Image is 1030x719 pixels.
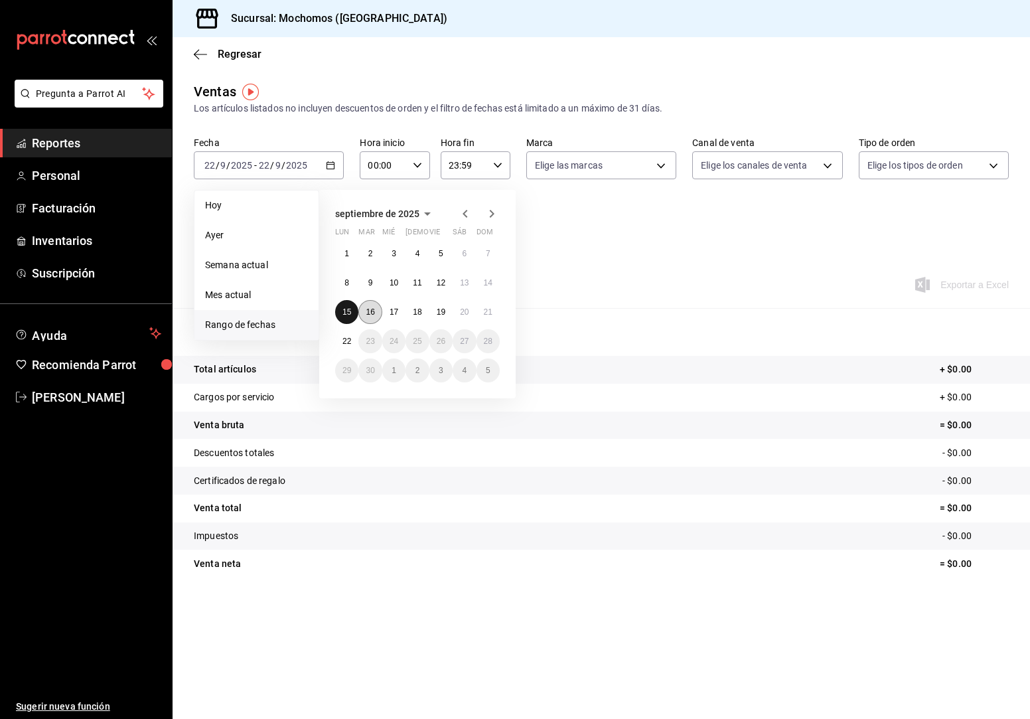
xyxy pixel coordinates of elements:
[32,356,161,374] span: Recomienda Parrot
[477,242,500,266] button: 7 de septiembre de 2025
[940,390,1009,404] p: + $0.00
[32,264,161,282] span: Suscripción
[358,271,382,295] button: 9 de septiembre de 2025
[484,337,492,346] abbr: 28 de septiembre de 2025
[535,159,603,172] span: Elige las marcas
[439,249,443,258] abbr: 5 de septiembre de 2025
[390,307,398,317] abbr: 17 de septiembre de 2025
[405,242,429,266] button: 4 de septiembre de 2025
[382,242,405,266] button: 3 de septiembre de 2025
[344,278,349,287] abbr: 8 de septiembre de 2025
[358,329,382,353] button: 23 de septiembre de 2025
[32,325,144,341] span: Ayuda
[526,138,676,147] label: Marca
[205,318,308,332] span: Rango de fechas
[437,337,445,346] abbr: 26 de septiembre de 2025
[9,96,163,110] a: Pregunta a Parrot AI
[194,446,274,460] p: Descuentos totales
[335,228,349,242] abbr: lunes
[194,138,344,147] label: Fecha
[194,102,1009,116] div: Los artículos listados no incluyen descuentos de orden y el filtro de fechas está limitado a un m...
[441,138,510,147] label: Hora fin
[477,359,500,382] button: 5 de octubre de 2025
[335,208,419,219] span: septiembre de 2025
[146,35,157,45] button: open_drawer_menu
[194,390,275,404] p: Cargos por servicio
[942,446,1009,460] p: - $0.00
[486,366,490,375] abbr: 5 de octubre de 2025
[413,278,421,287] abbr: 11 de septiembre de 2025
[366,307,374,317] abbr: 16 de septiembre de 2025
[437,307,445,317] abbr: 19 de septiembre de 2025
[32,388,161,406] span: [PERSON_NAME]
[360,138,429,147] label: Hora inicio
[194,501,242,515] p: Venta total
[382,300,405,324] button: 17 de septiembre de 2025
[867,159,963,172] span: Elige los tipos de orden
[335,271,358,295] button: 8 de septiembre de 2025
[358,300,382,324] button: 16 de septiembre de 2025
[392,366,396,375] abbr: 1 de octubre de 2025
[335,300,358,324] button: 15 de septiembre de 2025
[453,271,476,295] button: 13 de septiembre de 2025
[462,366,467,375] abbr: 4 de octubre de 2025
[32,167,161,185] span: Personal
[281,160,285,171] span: /
[692,138,842,147] label: Canal de venta
[415,366,420,375] abbr: 2 de octubre de 2025
[358,242,382,266] button: 2 de septiembre de 2025
[270,160,274,171] span: /
[205,228,308,242] span: Ayer
[220,11,447,27] h3: Sucursal: Mochomos ([GEOGRAPHIC_DATA])
[335,206,435,222] button: septiembre de 2025
[368,278,373,287] abbr: 9 de septiembre de 2025
[254,160,257,171] span: -
[194,529,238,543] p: Impuestos
[429,329,453,353] button: 26 de septiembre de 2025
[413,307,421,317] abbr: 18 de septiembre de 2025
[230,160,253,171] input: ----
[368,249,373,258] abbr: 2 de septiembre de 2025
[460,337,469,346] abbr: 27 de septiembre de 2025
[344,249,349,258] abbr: 1 de septiembre de 2025
[390,337,398,346] abbr: 24 de septiembre de 2025
[36,87,143,101] span: Pregunta a Parrot AI
[940,501,1009,515] p: = $0.00
[194,474,285,488] p: Certificados de regalo
[429,242,453,266] button: 5 de septiembre de 2025
[405,228,484,242] abbr: jueves
[32,134,161,152] span: Reportes
[382,228,395,242] abbr: miércoles
[16,700,161,714] span: Sugerir nueva función
[439,366,443,375] abbr: 3 de octubre de 2025
[335,359,358,382] button: 29 de septiembre de 2025
[453,329,476,353] button: 27 de septiembre de 2025
[477,329,500,353] button: 28 de septiembre de 2025
[429,271,453,295] button: 12 de septiembre de 2025
[460,307,469,317] abbr: 20 de septiembre de 2025
[32,232,161,250] span: Inventarios
[460,278,469,287] abbr: 13 de septiembre de 2025
[342,307,351,317] abbr: 15 de septiembre de 2025
[437,278,445,287] abbr: 12 de septiembre de 2025
[194,82,236,102] div: Ventas
[484,307,492,317] abbr: 21 de septiembre de 2025
[194,418,244,432] p: Venta bruta
[275,160,281,171] input: --
[205,258,308,272] span: Semana actual
[405,271,429,295] button: 11 de septiembre de 2025
[462,249,467,258] abbr: 6 de septiembre de 2025
[940,557,1009,571] p: = $0.00
[218,48,261,60] span: Regresar
[477,300,500,324] button: 21 de septiembre de 2025
[216,160,220,171] span: /
[204,160,216,171] input: --
[242,84,259,100] img: Tooltip marker
[194,48,261,60] button: Regresar
[405,359,429,382] button: 2 de octubre de 2025
[484,278,492,287] abbr: 14 de septiembre de 2025
[453,228,467,242] abbr: sábado
[335,329,358,353] button: 22 de septiembre de 2025
[477,228,493,242] abbr: domingo
[405,329,429,353] button: 25 de septiembre de 2025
